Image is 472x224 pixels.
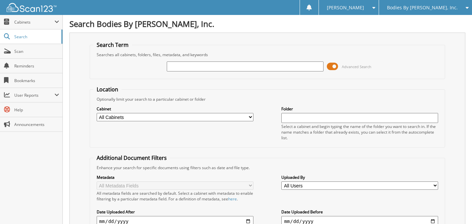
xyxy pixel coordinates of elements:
[327,6,364,10] span: [PERSON_NAME]
[93,52,442,57] div: Searches all cabinets, folders, files, metadata, and keywords
[93,165,442,170] div: Enhance your search for specific documents using filters such as date and file type.
[281,209,438,215] label: Date Uploaded Before
[387,6,458,10] span: Bodies By [PERSON_NAME], Inc.
[14,49,59,54] span: Scan
[93,41,132,49] legend: Search Term
[14,63,59,69] span: Reminders
[93,96,442,102] div: Optionally limit your search to a particular cabinet or folder
[97,106,253,112] label: Cabinet
[97,209,253,215] label: Date Uploaded After
[281,106,438,112] label: Folder
[97,190,253,202] div: All metadata fields are searched by default. Select a cabinet with metadata to enable filtering b...
[69,18,465,29] h1: Search Bodies By [PERSON_NAME], Inc.
[14,78,59,83] span: Bookmarks
[228,196,237,202] a: here
[14,122,59,127] span: Announcements
[281,174,438,180] label: Uploaded By
[342,64,371,69] span: Advanced Search
[93,154,170,162] legend: Additional Document Filters
[281,124,438,141] div: Select a cabinet and begin typing the name of the folder you want to search in. If the name match...
[14,34,58,40] span: Search
[14,107,59,113] span: Help
[7,3,56,12] img: scan123-logo-white.svg
[93,86,122,93] legend: Location
[14,19,54,25] span: Cabinets
[97,174,253,180] label: Metadata
[14,92,54,98] span: User Reports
